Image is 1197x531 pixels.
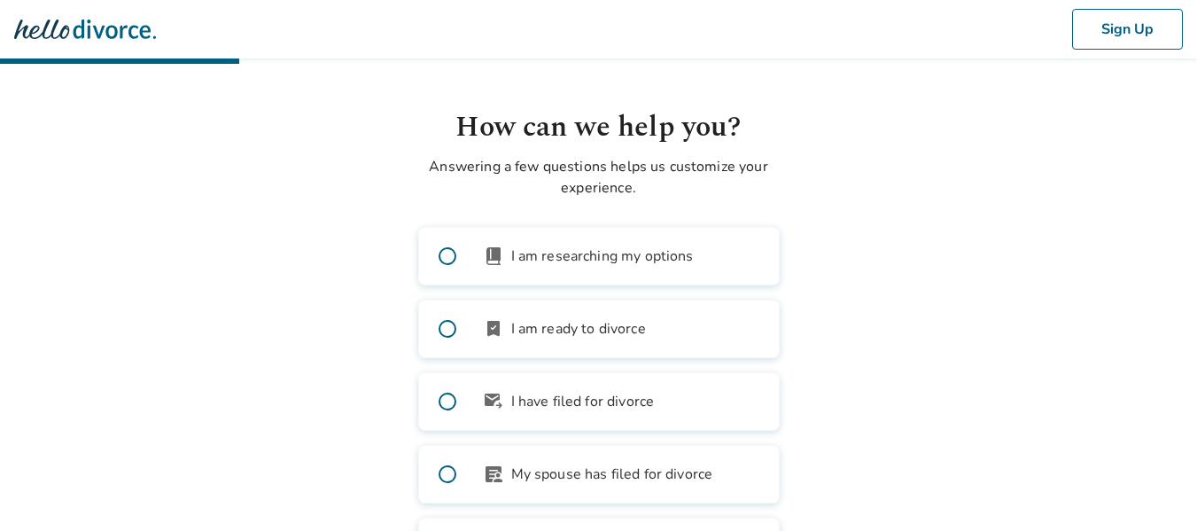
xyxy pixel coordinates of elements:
[483,318,504,340] span: bookmark_check
[511,391,655,412] span: I have filed for divorce
[418,106,780,149] h1: How can we help you?
[511,318,646,340] span: I am ready to divorce
[1108,446,1197,531] iframe: Chat Widget
[483,246,504,267] span: book_2
[483,391,504,412] span: outgoing_mail
[483,464,504,485] span: article_person
[511,464,713,485] span: My spouse has filed for divorce
[511,246,694,267] span: I am researching my options
[418,156,780,199] p: Answering a few questions helps us customize your experience.
[1072,9,1183,50] button: Sign Up
[14,12,156,47] img: Hello Divorce Logo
